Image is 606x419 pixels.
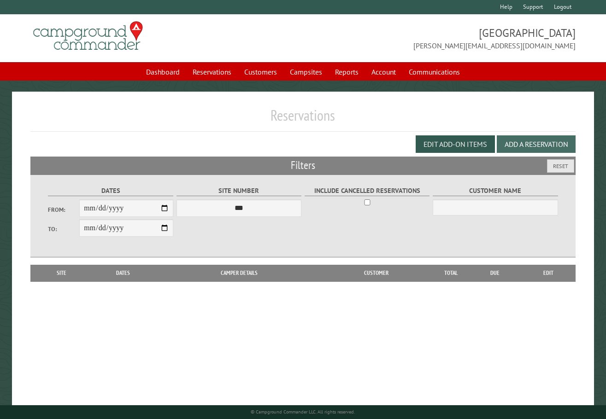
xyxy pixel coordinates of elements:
[30,18,146,54] img: Campground Commander
[30,157,576,174] h2: Filters
[284,63,328,81] a: Campsites
[470,265,521,281] th: Due
[320,265,433,281] th: Customer
[251,409,355,415] small: © Campground Commander LLC. All rights reserved.
[547,159,574,173] button: Reset
[433,265,470,281] th: Total
[433,186,558,196] label: Customer Name
[239,63,282,81] a: Customers
[416,135,495,153] button: Edit Add-on Items
[141,63,185,81] a: Dashboard
[521,265,576,281] th: Edit
[48,205,79,214] label: From:
[177,186,302,196] label: Site Number
[30,106,576,132] h1: Reservations
[88,265,158,281] th: Dates
[329,63,364,81] a: Reports
[158,265,320,281] th: Camper Details
[187,63,237,81] a: Reservations
[48,186,173,196] label: Dates
[305,186,430,196] label: Include Cancelled Reservations
[403,63,465,81] a: Communications
[35,265,88,281] th: Site
[497,135,576,153] button: Add a Reservation
[366,63,401,81] a: Account
[303,25,576,51] span: [GEOGRAPHIC_DATA] [PERSON_NAME][EMAIL_ADDRESS][DOMAIN_NAME]
[48,225,79,233] label: To:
